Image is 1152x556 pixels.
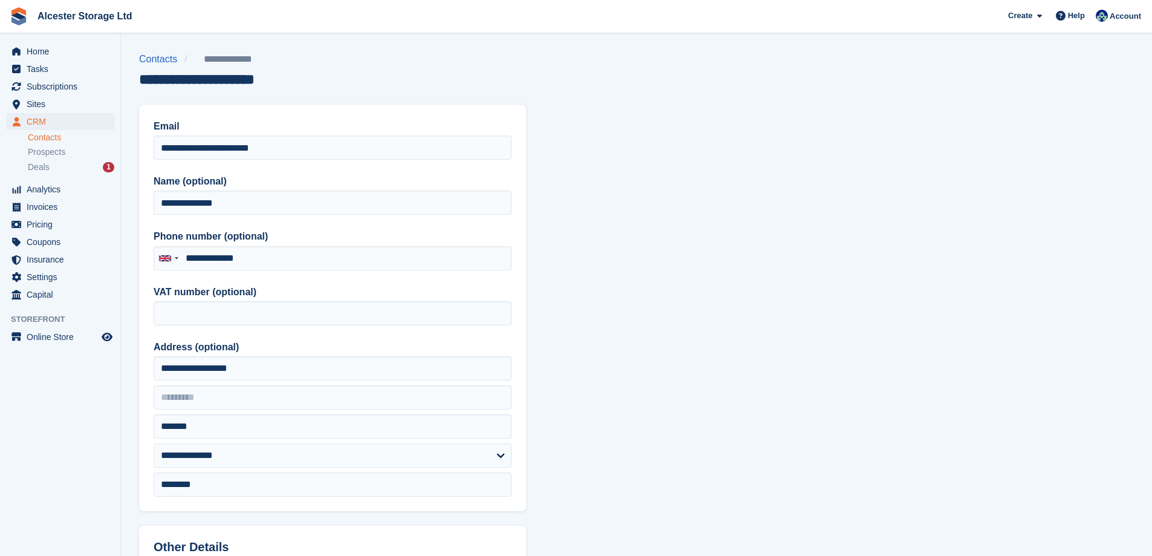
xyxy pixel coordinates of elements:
a: Prospects [28,146,114,159]
a: Deals 1 [28,161,114,174]
nav: breadcrumbs [139,52,293,67]
a: Contacts [139,52,184,67]
div: United Kingdom: +44 [154,247,182,270]
span: Create [1008,10,1032,22]
span: Storefront [11,313,120,325]
a: menu [6,113,114,130]
span: Analytics [27,181,99,198]
span: Coupons [27,234,99,250]
span: Prospects [28,146,65,158]
div: 1 [103,162,114,172]
label: Name (optional) [154,174,512,189]
span: Home [27,43,99,60]
span: Settings [27,269,99,286]
span: Online Store [27,329,99,345]
span: Pricing [27,216,99,233]
a: menu [6,216,114,233]
span: Deals [28,162,50,173]
h2: Other Details [154,540,512,554]
a: menu [6,329,114,345]
a: Alcester Storage Ltd [33,6,137,26]
a: menu [6,286,114,303]
img: Marcus Drust [1096,10,1108,22]
span: CRM [27,113,99,130]
span: Account [1110,10,1141,22]
a: menu [6,61,114,77]
a: menu [6,251,114,268]
label: Address (optional) [154,340,512,355]
span: Invoices [27,198,99,215]
a: menu [6,96,114,113]
a: menu [6,43,114,60]
img: stora-icon-8386f47178a22dfd0bd8f6a31ec36ba5ce8667c1dd55bd0f319d3a0aa187defe.svg [10,7,28,25]
a: Preview store [100,330,114,344]
a: Contacts [28,132,114,143]
span: Insurance [27,251,99,268]
a: menu [6,234,114,250]
span: Help [1068,10,1085,22]
a: menu [6,78,114,95]
span: Sites [27,96,99,113]
label: VAT number (optional) [154,285,512,299]
span: Capital [27,286,99,303]
a: menu [6,269,114,286]
label: Phone number (optional) [154,229,512,244]
a: menu [6,198,114,215]
span: Tasks [27,61,99,77]
span: Subscriptions [27,78,99,95]
label: Email [154,119,512,134]
a: menu [6,181,114,198]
